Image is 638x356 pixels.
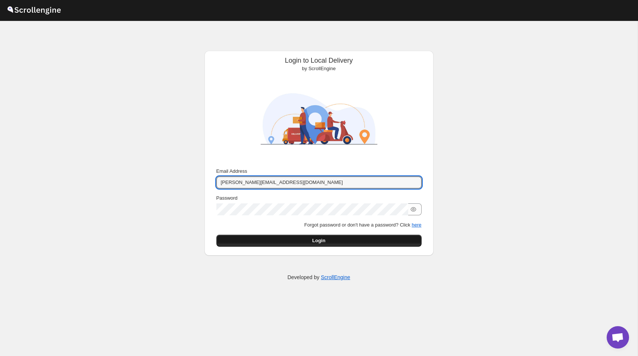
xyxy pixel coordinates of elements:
span: Email Address [216,168,247,174]
span: by ScrollEngine [302,66,335,71]
button: Login [216,235,422,247]
button: here [412,222,421,228]
span: Login [312,237,325,244]
p: Forgot password or don't have a password? Click [216,221,422,229]
p: Developed by [287,274,350,281]
div: Open chat [607,326,629,349]
div: Login to Local Delivery [210,57,428,72]
a: ScrollEngine [321,274,350,280]
span: Password [216,195,238,201]
img: ScrollEngine [254,75,384,162]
